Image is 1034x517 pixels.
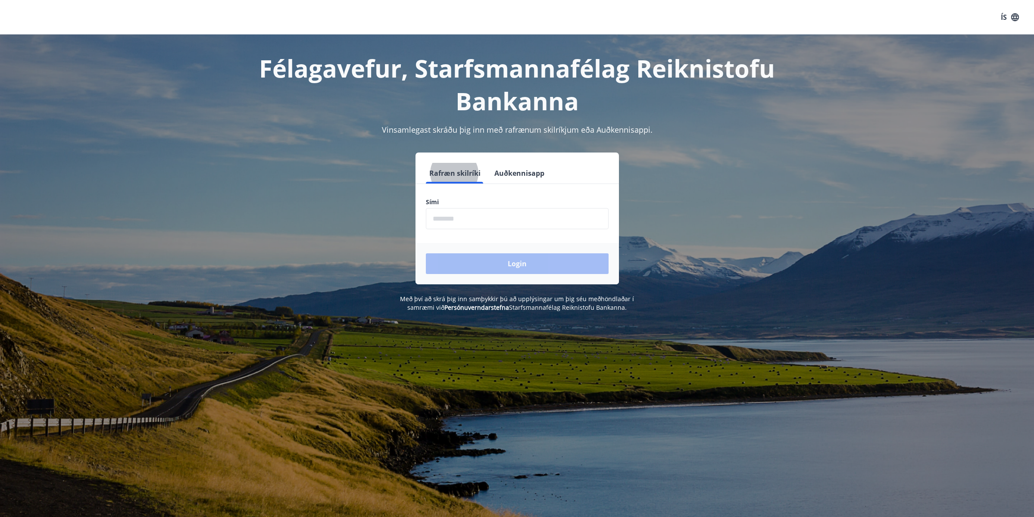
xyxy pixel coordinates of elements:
span: Vinsamlegast skráðu þig inn með rafrænum skilríkjum eða Auðkennisappi. [382,125,653,135]
button: Auðkennisapp [491,163,548,184]
button: Rafræn skilríki [426,163,484,184]
a: Persónuverndarstefna [444,303,509,311]
h1: Félagavefur, Starfsmannafélag Reiknistofu Bankanna [217,52,817,117]
button: ÍS [996,9,1024,25]
label: Sími [426,198,609,206]
span: Með því að skrá þig inn samþykkir þú að upplýsingar um þig séu meðhöndlaðar í samræmi við Starfsm... [400,295,634,311]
